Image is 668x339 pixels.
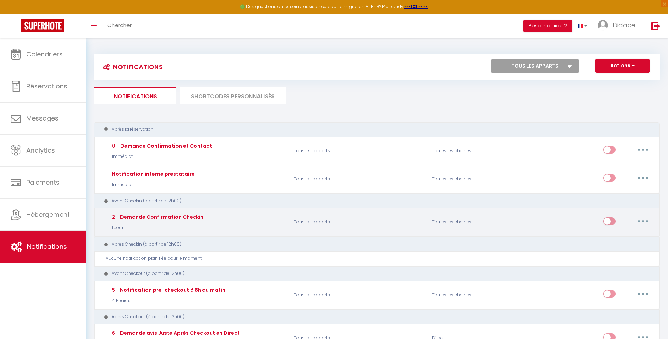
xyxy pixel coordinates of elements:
[110,142,212,150] div: 0 - Demande Confirmation et Contact
[101,270,642,277] div: Avant Checkout (à partir de 12h00)
[26,82,67,91] span: Réservations
[595,59,650,73] button: Actions
[592,14,644,38] a: ... Didace
[106,255,653,262] div: Aucune notification planifiée pour le moment.
[289,169,427,189] p: Tous les apparts
[26,178,60,187] span: Paiements
[102,14,137,38] a: Chercher
[110,181,195,188] p: Immédiat
[598,20,608,31] img: ...
[289,141,427,161] p: Tous les apparts
[101,241,642,248] div: Après Checkin (à partir de 12h00)
[26,114,58,123] span: Messages
[110,286,225,294] div: 5 - Notification pre-checkout à 8h du matin
[21,19,64,32] img: Super Booking
[651,21,660,30] img: logout
[101,126,642,133] div: Après la réservation
[427,212,519,233] div: Toutes les chaines
[110,153,212,160] p: Immédiat
[289,285,427,305] p: Tous les apparts
[404,4,428,10] a: >>> ICI <<<<
[27,242,67,251] span: Notifications
[26,50,63,58] span: Calendriers
[110,213,204,221] div: 2 - Demande Confirmation Checkin
[26,146,55,155] span: Analytics
[427,169,519,189] div: Toutes les chaines
[427,141,519,161] div: Toutes les chaines
[523,20,572,32] button: Besoin d'aide ?
[101,198,642,204] div: Avant Checkin (à partir de 12h00)
[180,87,286,104] li: SHORTCODES PERSONNALISÉS
[613,21,635,30] span: Didace
[427,285,519,305] div: Toutes les chaines
[289,212,427,233] p: Tous les apparts
[26,210,70,219] span: Hébergement
[99,59,163,75] h3: Notifications
[94,87,176,104] li: Notifications
[107,21,132,29] span: Chercher
[110,329,240,337] div: 6 - Demande avis Juste Après Checkout en Direct
[110,224,204,231] p: 1 Jour
[101,314,642,320] div: Après Checkout (à partir de 12h00)
[110,170,195,178] div: Notification interne prestataire
[110,297,225,304] p: 4 Heures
